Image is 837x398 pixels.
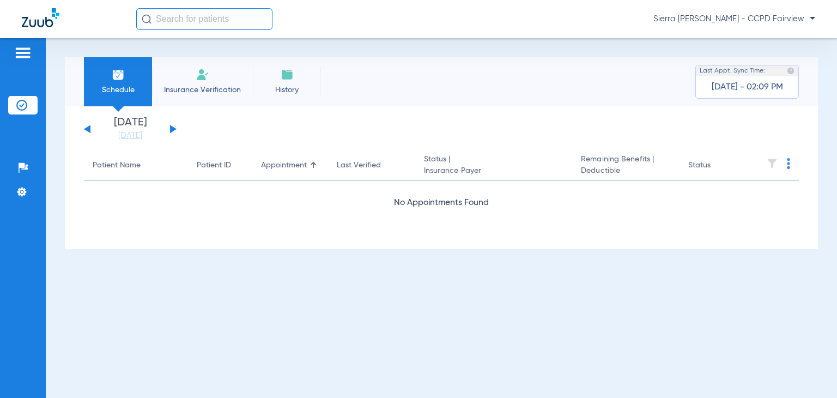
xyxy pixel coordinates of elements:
img: History [281,68,294,81]
img: group-dot-blue.svg [787,158,790,169]
div: Patient ID [197,160,244,171]
div: Appointment [261,160,319,171]
img: hamburger-icon [14,46,32,59]
th: Status [680,150,753,181]
img: Manual Insurance Verification [196,68,209,81]
div: Appointment [261,160,307,171]
div: Patient Name [93,160,179,171]
span: Last Appt. Sync Time: [700,65,765,76]
div: Patient Name [93,160,141,171]
input: Search for patients [136,8,272,30]
iframe: Chat Widget [783,346,837,398]
span: [DATE] - 02:09 PM [712,82,783,93]
span: History [261,85,313,95]
span: Sierra [PERSON_NAME] - CCPD Fairview [653,14,815,25]
img: Zuub Logo [22,8,59,27]
div: No Appointments Found [84,196,799,210]
span: Insurance Verification [160,85,245,95]
a: [DATE] [98,130,163,141]
th: Remaining Benefits | [572,150,680,181]
span: Insurance Payer [424,165,564,177]
img: filter.svg [767,158,778,169]
li: [DATE] [98,117,163,141]
div: Last Verified [337,160,406,171]
th: Status | [415,150,573,181]
div: Last Verified [337,160,381,171]
img: Schedule [112,68,125,81]
span: Schedule [92,85,144,95]
img: Search Icon [142,14,151,24]
span: Deductible [581,165,671,177]
img: last sync help info [787,67,794,75]
div: Patient ID [197,160,231,171]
